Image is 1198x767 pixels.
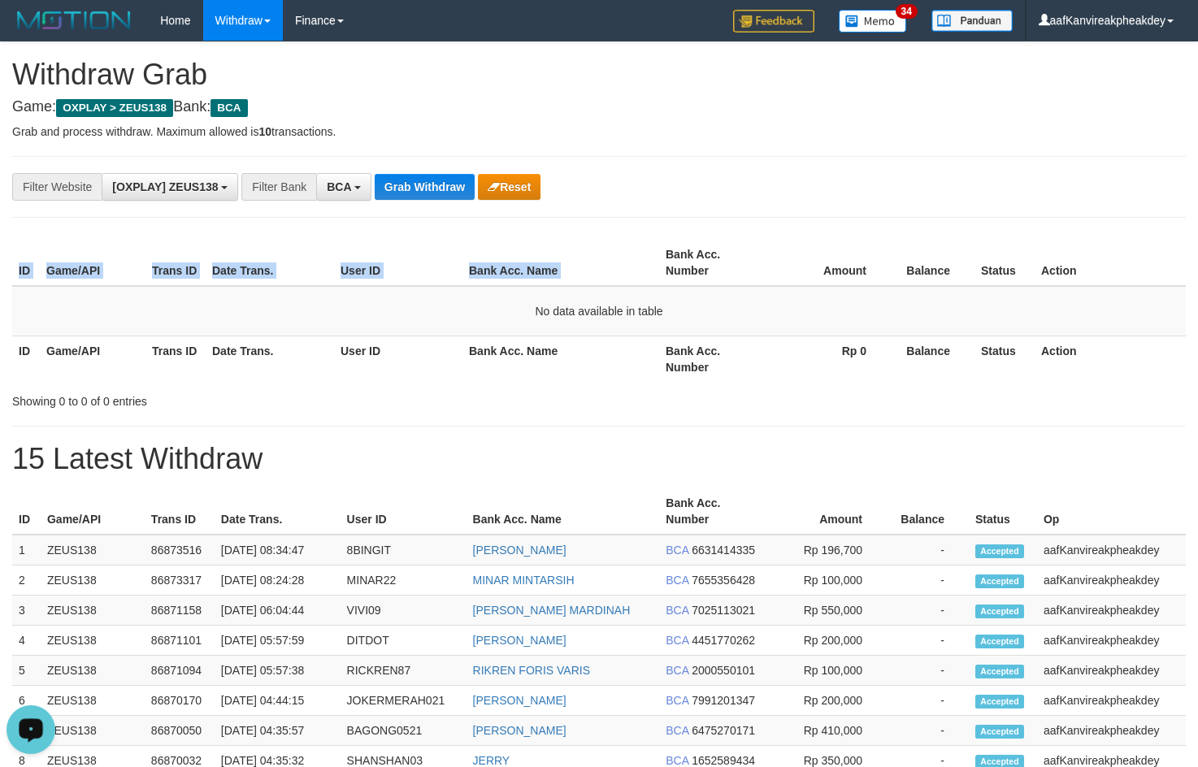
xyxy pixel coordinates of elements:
[56,99,173,117] span: OXPLAY > ZEUS138
[327,180,351,193] span: BCA
[666,664,688,677] span: BCA
[763,535,887,565] td: Rp 196,700
[887,488,969,535] th: Balance
[975,635,1024,648] span: Accepted
[763,626,887,656] td: Rp 200,000
[763,488,887,535] th: Amount
[692,604,755,617] span: Copy 7025113021 to clipboard
[692,574,755,587] span: Copy 7655356428 to clipboard
[112,180,218,193] span: [OXPLAY] ZEUS138
[12,596,41,626] td: 3
[145,626,215,656] td: 86871101
[763,656,887,686] td: Rp 100,000
[12,443,1186,475] h1: 15 Latest Withdraw
[1037,565,1186,596] td: aafKanvireakpheakdey
[765,336,891,382] th: Rp 0
[891,240,974,286] th: Balance
[462,336,659,382] th: Bank Acc. Name
[145,656,215,686] td: 86871094
[891,336,974,382] th: Balance
[974,240,1035,286] th: Status
[692,634,755,647] span: Copy 4451770262 to clipboard
[12,535,41,565] td: 1
[215,716,341,746] td: [DATE] 04:35:57
[975,695,1024,708] span: Accepted
[215,686,341,716] td: [DATE] 04:44:15
[1037,686,1186,716] td: aafKanvireakpheakdey
[975,665,1024,678] span: Accepted
[692,694,755,707] span: Copy 7991201347 to clipboard
[473,544,566,557] a: [PERSON_NAME]
[765,240,891,286] th: Amount
[974,336,1035,382] th: Status
[666,574,688,587] span: BCA
[12,656,41,686] td: 5
[659,336,765,382] th: Bank Acc. Number
[341,535,467,565] td: 8BINGIT
[41,488,145,535] th: Game/API
[12,626,41,656] td: 4
[12,286,1186,336] td: No data available in table
[931,10,1013,32] img: panduan.png
[467,488,660,535] th: Bank Acc. Name
[692,724,755,737] span: Copy 6475270171 to clipboard
[473,694,566,707] a: [PERSON_NAME]
[473,604,631,617] a: [PERSON_NAME] MARDINAH
[341,596,467,626] td: VIVI09
[473,754,510,767] a: JERRY
[12,8,136,32] img: MOTION_logo.png
[473,664,590,677] a: RIKREN FORIS VARIS
[145,336,206,382] th: Trans ID
[145,488,215,535] th: Trans ID
[41,716,145,746] td: ZEUS138
[341,716,467,746] td: BAGONG0521
[375,174,475,200] button: Grab Withdraw
[12,58,1186,91] h1: Withdraw Grab
[1035,240,1186,286] th: Action
[7,6,55,55] button: Open LiveChat chat widget
[1037,656,1186,686] td: aafKanvireakpheakdey
[666,694,688,707] span: BCA
[241,173,316,201] div: Filter Bank
[12,99,1186,115] h4: Game: Bank:
[145,716,215,746] td: 86870050
[12,387,487,409] div: Showing 0 to 0 of 0 entries
[334,336,462,382] th: User ID
[215,626,341,656] td: [DATE] 05:57:59
[41,626,145,656] td: ZEUS138
[215,656,341,686] td: [DATE] 05:57:38
[1035,336,1186,382] th: Action
[145,240,206,286] th: Trans ID
[969,488,1037,535] th: Status
[12,565,41,596] td: 2
[102,173,238,201] button: [OXPLAY] ZEUS138
[478,174,540,200] button: Reset
[145,535,215,565] td: 86873516
[763,686,887,716] td: Rp 200,000
[341,626,467,656] td: DITDOT
[40,240,145,286] th: Game/API
[12,686,41,716] td: 6
[975,725,1024,739] span: Accepted
[215,596,341,626] td: [DATE] 06:04:44
[659,240,765,286] th: Bank Acc. Number
[763,716,887,746] td: Rp 410,000
[887,596,969,626] td: -
[41,565,145,596] td: ZEUS138
[666,724,688,737] span: BCA
[473,574,575,587] a: MINAR MINTARSIH
[666,544,688,557] span: BCA
[887,535,969,565] td: -
[666,754,688,767] span: BCA
[887,686,969,716] td: -
[145,596,215,626] td: 86871158
[206,240,334,286] th: Date Trans.
[763,596,887,626] td: Rp 550,000
[12,123,1186,140] p: Grab and process withdraw. Maximum allowed is transactions.
[763,565,887,596] td: Rp 100,000
[733,10,814,32] img: Feedback.jpg
[145,686,215,716] td: 86870170
[666,634,688,647] span: BCA
[41,686,145,716] td: ZEUS138
[12,173,102,201] div: Filter Website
